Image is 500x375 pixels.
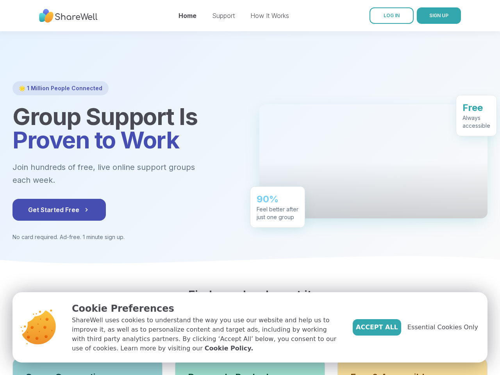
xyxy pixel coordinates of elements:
span: SIGN UP [429,12,448,18]
span: Accept All [356,323,398,332]
span: LOG IN [384,12,400,18]
a: Cookie Policy. [205,344,253,353]
p: No card required. Ad-free. 1 minute sign up. [12,233,241,241]
a: Support [212,12,235,20]
p: Cookie Preferences [72,302,340,316]
p: ShareWell uses cookies to understand the way you use our website and help us to improve it, as we... [72,316,340,353]
button: SIGN UP [417,7,461,24]
p: Join hundreds of free, live online support groups each week. [12,161,237,186]
div: Always accessible [462,114,490,129]
div: Feel better after just one group [257,205,298,221]
h1: Group Support Is [12,105,241,152]
button: Accept All [353,319,401,336]
a: How It Works [250,12,289,20]
h2: Find people who get it [12,288,487,302]
a: LOG IN [370,7,414,24]
span: Essential Cookies Only [407,323,478,332]
span: Get Started Free [28,205,90,214]
div: 🌟 1 Million People Connected [12,81,109,95]
a: Home [179,12,196,20]
div: 90% [257,193,298,205]
span: Proven to Work [12,126,179,154]
img: ShareWell Nav Logo [39,5,98,27]
button: Get Started Free [12,199,106,221]
div: Free [462,101,490,114]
